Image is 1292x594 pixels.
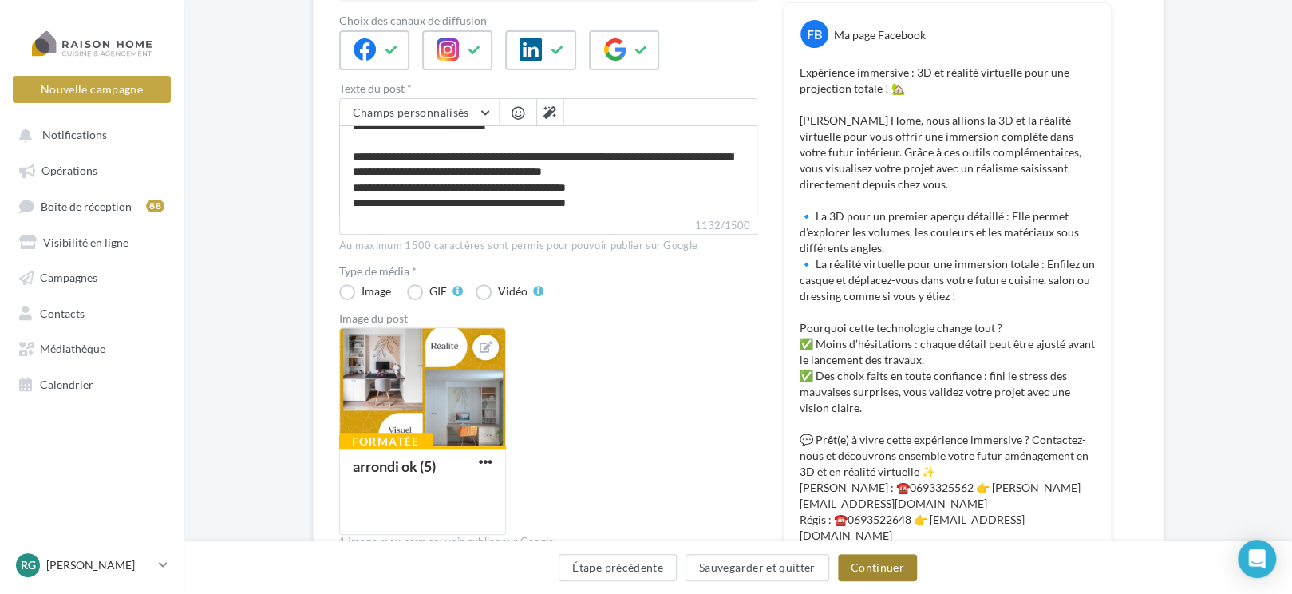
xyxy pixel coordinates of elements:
[10,120,168,148] button: Notifications
[339,239,757,253] div: Au maximum 1500 caractères sont permis pour pouvoir publier sur Google
[41,164,97,177] span: Opérations
[339,313,757,324] div: Image du post
[800,20,828,48] div: FB
[800,65,1095,544] p: Expérience immersive : 3D et réalité virtuelle pour une projection totale ! 🏡 [PERSON_NAME] Home,...
[21,557,36,573] span: Rg
[13,550,171,580] a: Rg [PERSON_NAME]
[339,433,433,450] div: Formatée
[13,76,171,103] button: Nouvelle campagne
[10,191,174,220] a: Boîte de réception88
[686,554,829,581] button: Sauvegarder et quitter
[40,377,93,390] span: Calendrier
[43,235,128,248] span: Visibilité en ligne
[46,557,152,573] p: [PERSON_NAME]
[339,217,757,235] label: 1132/1500
[340,99,499,126] button: Champs personnalisés
[10,227,174,255] a: Visibilité en ligne
[498,286,527,297] div: Vidéo
[42,128,107,141] span: Notifications
[1238,540,1276,578] div: Open Intercom Messenger
[362,286,391,297] div: Image
[146,200,164,212] div: 88
[40,271,97,284] span: Campagnes
[339,535,757,549] div: 1 image max pour pouvoir publier sur Google
[838,554,917,581] button: Continuer
[339,83,757,94] label: Texte du post *
[41,199,132,212] span: Boîte de réception
[10,155,174,184] a: Opérations
[429,286,447,297] div: GIF
[40,342,105,355] span: Médiathèque
[10,333,174,362] a: Médiathèque
[339,266,757,277] label: Type de média *
[40,306,85,319] span: Contacts
[353,457,436,475] div: arrondi ok (5)
[10,369,174,398] a: Calendrier
[339,15,757,26] label: Choix des canaux de diffusion
[834,27,926,43] div: Ma page Facebook
[10,298,174,327] a: Contacts
[353,105,469,119] span: Champs personnalisés
[559,554,677,581] button: Étape précédente
[10,262,174,291] a: Campagnes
